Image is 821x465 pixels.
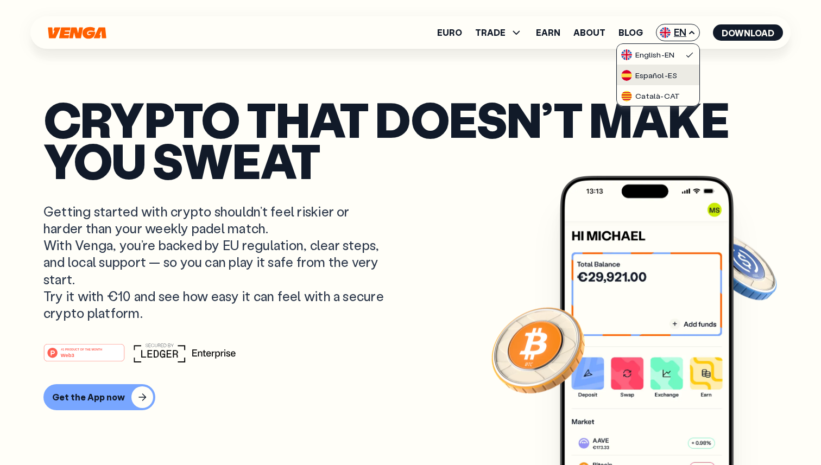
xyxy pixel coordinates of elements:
[621,70,632,81] img: flag-es
[437,28,462,37] a: Euro
[43,98,778,181] p: Crypto that doesn’t make you sweat
[43,384,155,410] button: Get the App now
[656,24,700,41] span: EN
[621,91,680,101] div: Català - CAT
[618,28,643,37] a: Blog
[660,27,671,38] img: flag-uk
[43,203,387,321] p: Getting started with crypto shouldn’t feel riskier or harder than your weekly padel match. With V...
[617,44,699,65] a: flag-ukEnglish-EN
[536,28,560,37] a: Earn
[701,227,779,305] img: USDC coin
[621,91,632,101] img: flag-cat
[43,384,778,410] a: Get the App now
[573,28,605,37] a: About
[475,28,506,37] span: TRADE
[617,85,699,106] a: flag-catCatalà-CAT
[489,301,587,398] img: Bitcoin
[52,392,125,403] div: Get the App now
[617,65,699,85] a: flag-esEspañol-ES
[61,352,74,358] tspan: Web3
[621,49,674,60] div: English - EN
[47,27,108,39] svg: Home
[621,70,677,81] div: Español - ES
[621,49,632,60] img: flag-uk
[713,24,783,41] button: Download
[61,348,102,351] tspan: #1 PRODUCT OF THE MONTH
[475,26,523,39] span: TRADE
[43,350,125,364] a: #1 PRODUCT OF THE MONTHWeb3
